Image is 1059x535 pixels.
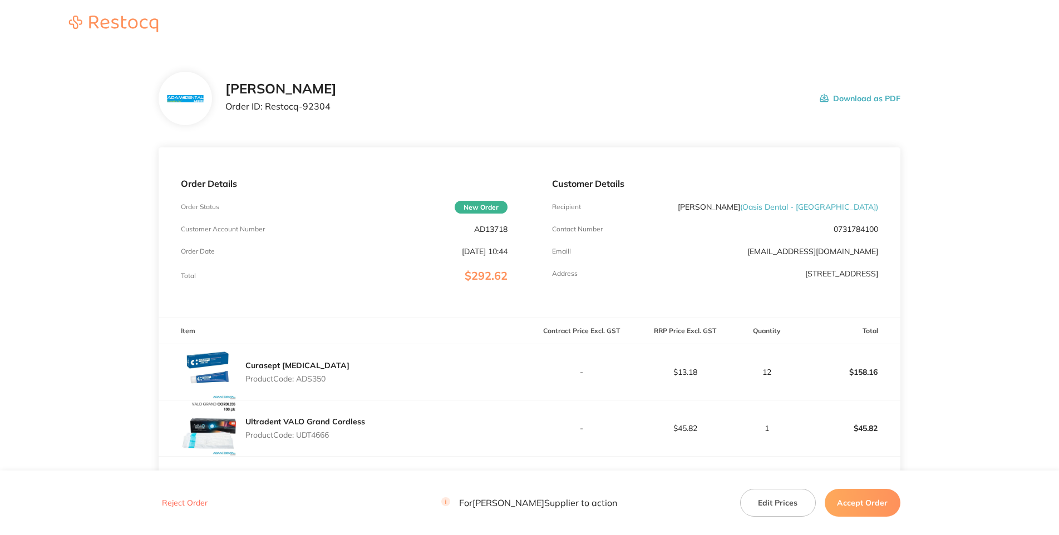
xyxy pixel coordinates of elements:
p: Product Code: ADS350 [245,374,349,383]
img: Restocq logo [58,16,169,32]
img: bHg4ZjJ4dQ [181,400,237,456]
th: Total [796,318,900,344]
button: Edit Prices [740,489,816,517]
button: Reject Order [159,498,211,508]
button: Download as PDF [820,81,900,116]
th: Contract Price Excl. GST [530,318,633,344]
span: New Order [455,201,508,214]
p: Contact Number [552,225,603,233]
span: $292.62 [465,269,508,283]
p: 0731784100 [834,225,878,234]
h2: [PERSON_NAME] [225,81,337,97]
th: Quantity [737,318,796,344]
p: [STREET_ADDRESS] [805,269,878,278]
p: $45.82 [797,415,900,442]
p: Order Status [181,203,219,211]
p: - [530,424,633,433]
span: ( Oasis Dental - [GEOGRAPHIC_DATA] ) [740,202,878,212]
p: Product Code: UDT4666 [245,430,365,439]
p: For [PERSON_NAME] Supplier to action [441,498,617,508]
th: Item [159,318,529,344]
button: Accept Order [825,489,900,517]
img: cDJrazh6bQ [181,344,237,400]
p: $158.16 [797,359,900,385]
p: Emaill [552,247,571,255]
p: Order Details [181,179,507,189]
img: N3hiYW42Mg [168,95,204,102]
p: $13.18 [634,368,736,377]
a: [EMAIL_ADDRESS][DOMAIN_NAME] [747,246,878,256]
p: Customer Details [552,179,878,189]
p: Order ID: Restocq- 92304 [225,101,337,111]
a: Restocq logo [58,16,169,34]
p: 12 [737,368,796,377]
p: Customer Account Number [181,225,265,233]
p: Order Date [181,247,215,255]
a: Curasept [MEDICAL_DATA] [245,360,349,370]
p: [PERSON_NAME] [678,202,878,211]
p: $45.82 [634,424,736,433]
img: cTIyejNseg [181,457,237,512]
p: - [530,368,633,377]
p: Address [552,270,578,278]
p: AD13718 [474,225,508,234]
p: Total [181,272,196,280]
p: 1 [737,424,796,433]
p: Recipient [552,203,581,211]
th: RRP Price Excl. GST [633,318,737,344]
p: [DATE] 10:44 [462,247,508,256]
a: Ultradent VALO Grand Cordless [245,417,365,427]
